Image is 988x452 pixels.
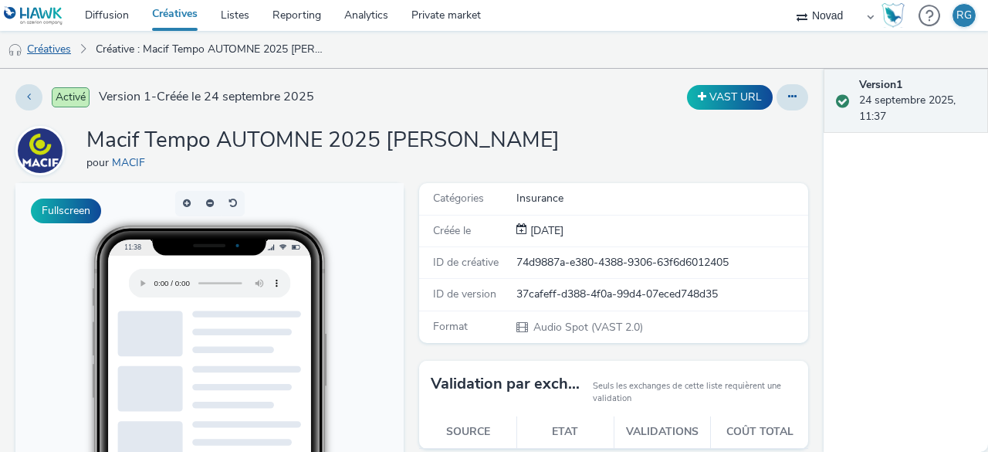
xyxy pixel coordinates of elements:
div: RG [956,4,972,27]
img: Hawk Academy [881,3,905,28]
div: 24 septembre 2025, 11:37 [859,77,976,124]
img: audio [8,42,23,58]
div: Insurance [516,191,807,206]
strong: Version 1 [859,77,902,92]
span: Catégories [433,191,484,206]
th: Validations [614,416,711,448]
span: ID de créative [433,255,499,270]
th: Etat [516,416,614,448]
li: Smartphone [259,320,369,338]
a: Créative : Macif Tempo AUTOMNE 2025 [PERSON_NAME] [88,31,335,68]
button: Fullscreen [31,199,101,223]
h3: Validation par exchange [431,372,584,396]
span: Activé [52,87,90,107]
div: Création 24 septembre 2025, 11:37 [527,223,563,239]
th: Source [419,416,516,448]
span: Version 1 - Créée le 24 septembre 2025 [99,88,314,106]
span: Smartphone [280,325,330,334]
th: Coût total [711,416,808,448]
span: QR Code [280,362,317,371]
a: MACIF [15,143,71,158]
span: ID de version [433,287,496,301]
span: Ordinateur [280,343,324,352]
button: VAST URL [687,85,773,110]
a: MACIF [112,155,151,170]
span: 11:38 [109,59,126,68]
div: 74d9887a-e380-4388-9306-63f6d6012405 [516,255,807,270]
a: Hawk Academy [881,3,911,28]
div: Dupliquer la créative en un VAST URL [683,85,777,110]
span: Audio Spot (VAST 2.0) [532,320,643,335]
div: 37cafeff-d388-4f0a-99d4-07eced748d35 [516,287,807,302]
small: Seuls les exchanges de cette liste requièrent une validation [593,380,797,406]
li: QR Code [259,357,369,376]
h1: Macif Tempo AUTOMNE 2025 [PERSON_NAME] [86,126,560,155]
img: MACIF [18,128,63,173]
img: undefined Logo [4,6,63,25]
span: Créée le [433,223,471,238]
li: Ordinateur [259,338,369,357]
span: pour [86,155,112,170]
span: [DATE] [527,223,563,238]
span: Format [433,319,468,334]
